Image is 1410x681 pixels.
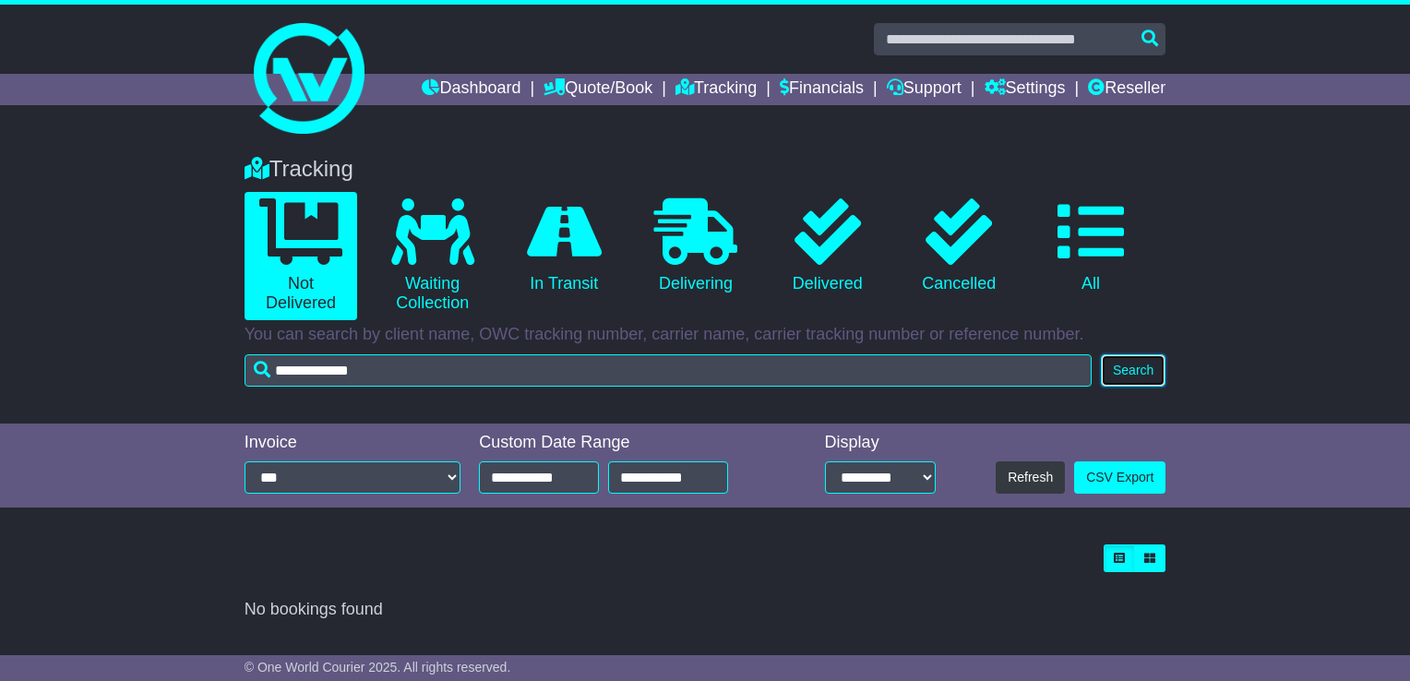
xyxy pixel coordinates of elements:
button: Refresh [996,461,1065,494]
button: Search [1101,354,1165,387]
a: In Transit [508,192,621,301]
a: Delivering [639,192,753,301]
a: Tracking [675,74,757,105]
a: Reseller [1088,74,1165,105]
a: Not Delivered [245,192,358,320]
span: © One World Courier 2025. All rights reserved. [245,660,511,675]
a: Waiting Collection [376,192,489,320]
a: Quote/Book [544,74,652,105]
p: You can search by client name, OWC tracking number, carrier name, carrier tracking number or refe... [245,325,1166,345]
a: Dashboard [422,74,520,105]
div: No bookings found [245,600,1166,620]
a: Settings [985,74,1066,105]
div: Tracking [235,156,1176,183]
a: CSV Export [1074,461,1165,494]
a: All [1034,192,1148,301]
a: Support [887,74,962,105]
div: Display [825,433,937,453]
a: Cancelled [902,192,1016,301]
div: Invoice [245,433,461,453]
a: Delivered [771,192,884,301]
div: Custom Date Range [479,433,774,453]
a: Financials [780,74,864,105]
